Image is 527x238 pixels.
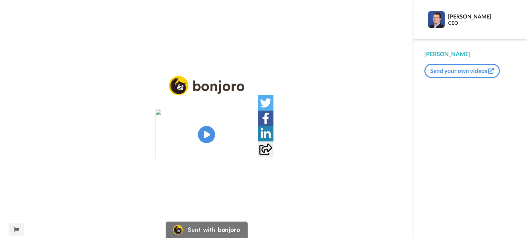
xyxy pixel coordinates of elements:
img: Bonjoro Logo [173,225,183,235]
div: [PERSON_NAME] [448,13,516,20]
a: Bonjoro LogoSent withbonjoro [166,222,247,238]
button: Send your own videos [424,64,500,78]
div: [PERSON_NAME] [424,50,516,58]
div: CEO [448,20,516,26]
div: bonjoro [218,227,240,233]
img: 8bbe6eb5-6be0-4133-b982-69237a5f8d18.jpg [155,109,258,160]
div: Sent with [188,227,215,233]
img: logo_full.png [169,76,244,96]
img: Profile Image [428,11,445,28]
